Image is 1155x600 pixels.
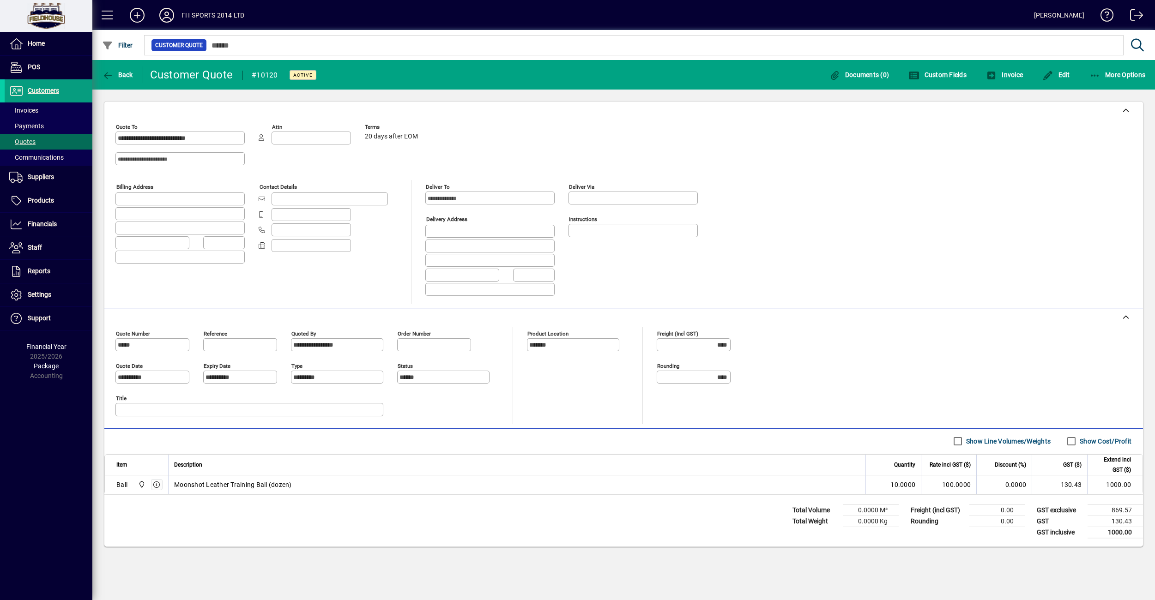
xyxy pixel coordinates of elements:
button: Back [100,66,135,83]
mat-label: Deliver To [426,184,450,190]
td: 0.00 [969,504,1025,516]
span: Invoices [9,107,38,114]
span: Edit [1042,71,1070,78]
mat-label: Expiry date [204,362,230,369]
span: Filter [102,42,133,49]
div: [PERSON_NAME] [1034,8,1084,23]
button: Edit [1040,66,1072,83]
td: Freight (incl GST) [906,504,969,516]
td: GST inclusive [1032,527,1088,538]
label: Show Cost/Profit [1078,437,1131,446]
button: Add [122,7,152,24]
span: Package [34,362,59,370]
span: Customers [28,87,59,94]
button: Profile [152,7,181,24]
span: Support [28,314,51,322]
a: Settings [5,283,92,306]
span: 20 days after EOM [365,133,418,140]
mat-label: Rounding [657,362,679,369]
mat-label: Type [291,362,302,369]
button: Invoice [984,66,1025,83]
td: 869.57 [1088,504,1143,516]
span: Discount (%) [995,460,1026,470]
mat-label: Quoted by [291,330,316,336]
mat-label: Order number [398,330,431,336]
span: Extend incl GST ($) [1093,455,1131,475]
div: #10120 [252,68,278,83]
span: Quantity [894,460,915,470]
mat-label: Quote To [116,124,138,130]
a: Communications [5,150,92,165]
a: Knowledge Base [1094,2,1114,32]
a: Products [5,189,92,212]
span: Communications [9,154,64,161]
mat-label: Deliver via [569,184,594,190]
mat-label: Quote number [116,330,150,336]
button: Filter [100,37,135,54]
mat-label: Status [398,362,413,369]
span: Moonshot Leather Training Ball (dozen) [174,480,292,489]
span: GST ($) [1063,460,1082,470]
a: Invoices [5,102,92,118]
td: Total Volume [788,504,843,516]
td: Total Weight [788,516,843,527]
div: FH SPORTS 2014 LTD [181,8,244,23]
span: Invoice [986,71,1023,78]
td: GST [1032,516,1088,527]
td: 1000.00 [1087,475,1143,494]
a: Payments [5,118,92,134]
span: Payments [9,122,44,130]
span: Staff [28,244,42,251]
a: Financials [5,213,92,236]
mat-label: Quote date [116,362,143,369]
a: Reports [5,260,92,283]
td: 0.00 [969,516,1025,527]
span: POS [28,63,40,71]
td: GST exclusive [1032,504,1088,516]
span: More Options [1089,71,1146,78]
a: Staff [5,236,92,259]
td: 130.43 [1088,516,1143,527]
span: Reports [28,267,50,275]
a: Logout [1123,2,1143,32]
span: 10.0000 [890,480,915,489]
div: 100.0000 [927,480,971,489]
button: More Options [1087,66,1148,83]
a: Home [5,32,92,55]
span: Terms [365,124,420,130]
span: Financials [28,220,57,228]
td: 1000.00 [1088,527,1143,538]
span: Description [174,460,202,470]
span: Custom Fields [908,71,967,78]
mat-label: Instructions [569,216,597,222]
label: Show Line Volumes/Weights [964,437,1051,446]
span: Home [28,40,45,47]
span: Suppliers [28,173,54,180]
a: POS [5,56,92,79]
span: Quotes [9,138,36,145]
button: Custom Fields [906,66,969,83]
mat-label: Title [116,395,127,401]
span: Active [293,72,313,78]
span: Central [136,480,146,490]
td: 0.0000 M³ [843,504,899,516]
a: Suppliers [5,166,92,189]
mat-label: Freight (incl GST) [657,330,698,336]
td: 0.0000 [976,475,1032,494]
app-page-header-button: Back [92,66,143,83]
div: Ball [116,480,127,489]
a: Quotes [5,134,92,150]
td: 0.0000 Kg [843,516,899,527]
span: Back [102,71,133,78]
button: Documents (0) [827,66,891,83]
a: Support [5,307,92,330]
mat-label: Product location [527,330,568,336]
span: Settings [28,291,51,298]
span: Financial Year [26,343,67,350]
span: Documents (0) [829,71,889,78]
td: Rounding [906,516,969,527]
span: Item [116,460,127,470]
mat-label: Attn [272,124,282,130]
mat-label: Reference [204,330,227,336]
div: Customer Quote [150,67,233,82]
